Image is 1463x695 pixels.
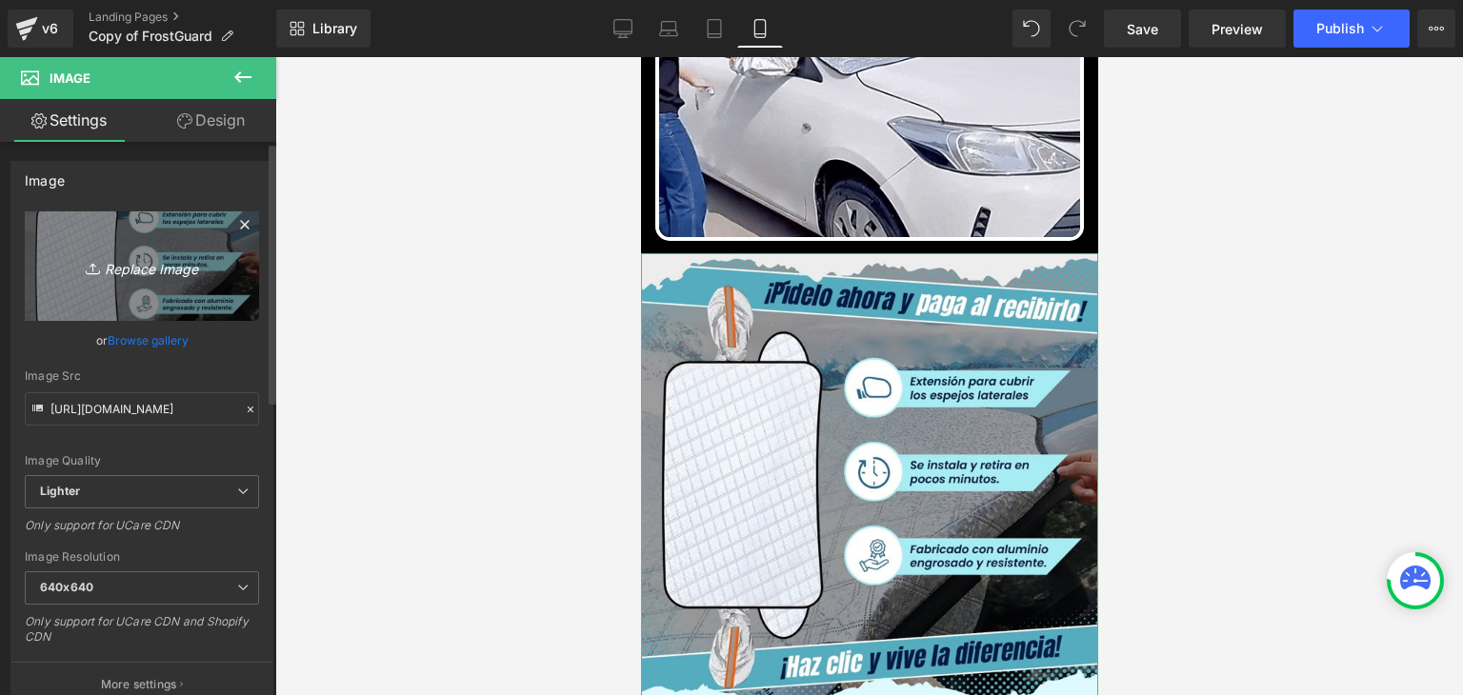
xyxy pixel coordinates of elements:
a: Design [142,99,280,142]
p: More settings [101,676,177,693]
span: Publish [1316,21,1364,36]
a: New Library [276,10,371,48]
a: Desktop [600,10,646,48]
i: Replace Image [66,254,218,278]
a: Tablet [691,10,737,48]
a: Mobile [737,10,783,48]
button: More [1417,10,1455,48]
div: Image [25,162,65,189]
a: Landing Pages [89,10,276,25]
button: Publish [1293,10,1410,48]
a: v6 [8,10,73,48]
span: Library [312,20,357,37]
div: Only support for UCare CDN [25,518,259,546]
div: v6 [38,16,62,41]
span: Save [1127,19,1158,39]
b: 640x640 [40,580,93,594]
a: Browse gallery [108,324,189,357]
span: Copy of FrostGuard [89,29,212,44]
div: Image Src [25,369,259,383]
div: Image Resolution [25,550,259,564]
span: Image [50,70,90,86]
button: Undo [1012,10,1051,48]
div: or [25,330,259,350]
a: Laptop [646,10,691,48]
div: Only support for UCare CDN and Shopify CDN [25,614,259,657]
input: Link [25,392,259,426]
button: Redo [1058,10,1096,48]
span: Preview [1212,19,1263,39]
div: Image Quality [25,454,259,467]
b: Lighter [40,484,80,498]
a: Preview [1189,10,1286,48]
